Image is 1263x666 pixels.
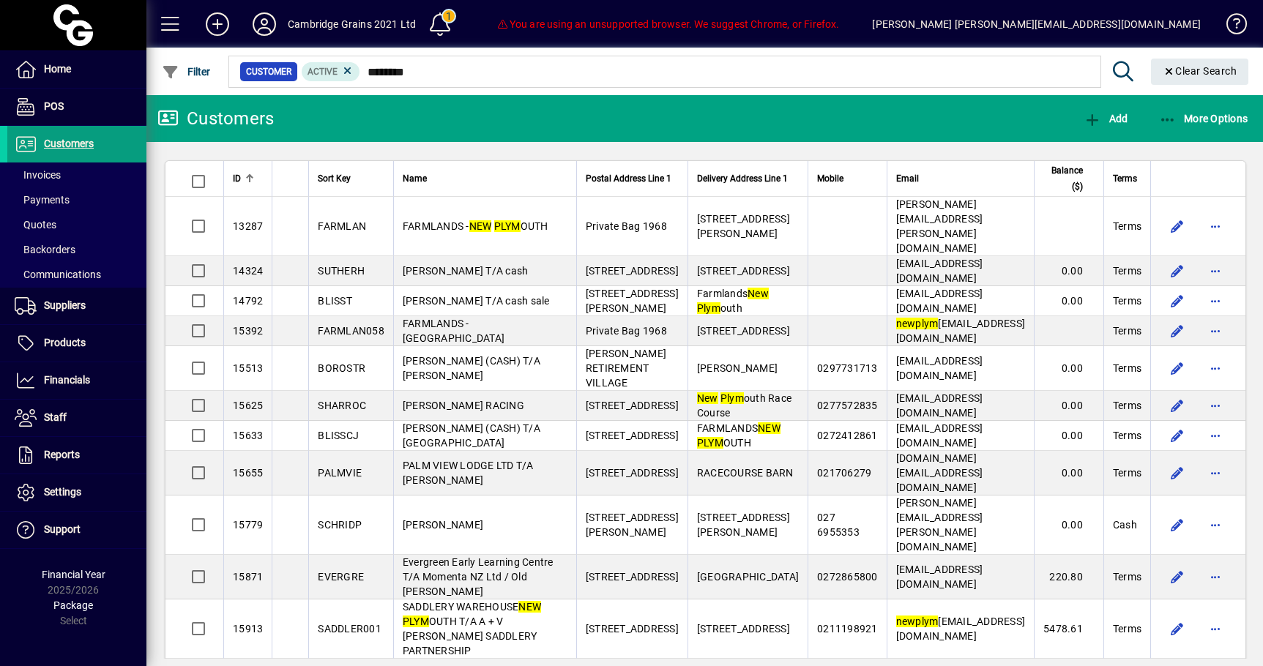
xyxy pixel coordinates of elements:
[233,467,263,479] span: 15655
[158,59,215,85] button: Filter
[586,430,679,441] span: [STREET_ADDRESS]
[15,169,61,181] span: Invoices
[817,171,843,187] span: Mobile
[15,194,70,206] span: Payments
[586,325,667,337] span: Private Bag 1968
[697,265,790,277] span: [STREET_ADDRESS]
[1204,356,1227,380] button: More options
[44,63,71,75] span: Home
[1204,513,1227,536] button: More options
[44,299,86,311] span: Suppliers
[233,295,263,307] span: 14792
[697,392,718,404] em: New
[233,265,263,277] span: 14324
[318,362,365,374] span: BOROSTR
[403,616,429,627] em: PLYM
[44,337,86,348] span: Products
[233,325,263,337] span: 15392
[233,171,263,187] div: ID
[1034,555,1103,599] td: 220.80
[1034,421,1103,451] td: 0.00
[518,601,541,613] em: NEW
[403,220,548,232] span: FARMLANDS - OUTH
[586,265,679,277] span: [STREET_ADDRESS]
[1204,289,1227,313] button: More options
[586,220,667,232] span: Private Bag 1968
[1113,219,1141,233] span: Terms
[1204,394,1227,417] button: More options
[44,100,64,112] span: POS
[1034,495,1103,555] td: 0.00
[7,325,146,362] a: Products
[233,362,263,374] span: 15513
[233,400,263,411] span: 15625
[403,422,540,449] span: [PERSON_NAME] (CASH) T/A [GEOGRAPHIC_DATA]
[896,392,983,419] span: [EMAIL_ADDRESS][DOMAIN_NAME]
[157,107,274,130] div: Customers
[318,400,366,411] span: SHARROC
[817,512,860,538] span: 027 6955353
[1113,293,1141,308] span: Terms
[817,623,878,635] span: 0211198921
[697,288,769,314] span: Farmlands outh
[1166,394,1189,417] button: Edit
[288,12,416,36] div: Cambridge Grains 2021 Ltd
[1155,105,1252,132] button: More Options
[1113,323,1141,338] span: Terms
[403,171,427,187] span: Name
[896,452,983,493] span: [DOMAIN_NAME][EMAIL_ADDRESS][DOMAIN_NAME]
[7,474,146,511] a: Settings
[697,302,720,314] em: Plym
[1204,259,1227,283] button: More options
[496,18,839,30] span: You are using an unsupported browser. We suggest Chrome, or Firefox.
[308,67,338,77] span: Active
[7,400,146,436] a: Staff
[1166,513,1189,536] button: Edit
[1151,59,1249,85] button: Clear
[586,171,671,187] span: Postal Address Line 1
[1204,617,1227,640] button: More options
[302,62,360,81] mat-chip: Activation Status: Active
[318,467,362,479] span: PALMVIE
[586,400,679,411] span: [STREET_ADDRESS]
[748,288,769,299] em: New
[586,512,679,538] span: [STREET_ADDRESS][PERSON_NAME]
[697,213,790,239] span: [STREET_ADDRESS][PERSON_NAME]
[586,571,679,583] span: [STREET_ADDRESS]
[1166,214,1189,238] button: Edit
[697,392,791,419] span: outh Race Course
[896,422,983,449] span: [EMAIL_ADDRESS][DOMAIN_NAME]
[318,519,362,531] span: SCHRIDP
[403,171,567,187] div: Name
[586,623,679,635] span: [STREET_ADDRESS]
[44,523,81,535] span: Support
[318,171,351,187] span: Sort Key
[44,138,94,149] span: Customers
[1043,162,1096,195] div: Balance ($)
[7,212,146,237] a: Quotes
[42,569,105,580] span: Financial Year
[7,51,146,88] a: Home
[233,519,263,531] span: 15779
[697,325,790,337] span: [STREET_ADDRESS]
[896,318,916,329] em: new
[720,392,744,404] em: Plym
[896,564,983,590] span: [EMAIL_ADDRESS][DOMAIN_NAME]
[586,288,679,314] span: [STREET_ADDRESS][PERSON_NAME]
[896,258,983,284] span: [EMAIL_ADDRESS][DOMAIN_NAME]
[53,599,93,611] span: Package
[494,220,521,232] em: PLYM
[1204,319,1227,343] button: More options
[896,288,983,314] span: [EMAIL_ADDRESS][DOMAIN_NAME]
[896,198,983,254] span: [PERSON_NAME][EMAIL_ADDRESS][PERSON_NAME][DOMAIN_NAME]
[403,400,524,411] span: [PERSON_NAME] RACING
[233,571,263,583] span: 15871
[1034,599,1103,659] td: 5478.61
[896,355,983,381] span: [EMAIL_ADDRESS][DOMAIN_NAME]
[817,171,878,187] div: Mobile
[1034,346,1103,391] td: 0.00
[896,497,983,553] span: [PERSON_NAME][EMAIL_ADDRESS][PERSON_NAME][DOMAIN_NAME]
[817,362,878,374] span: 0297731713
[915,318,938,329] em: plym
[1113,621,1141,636] span: Terms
